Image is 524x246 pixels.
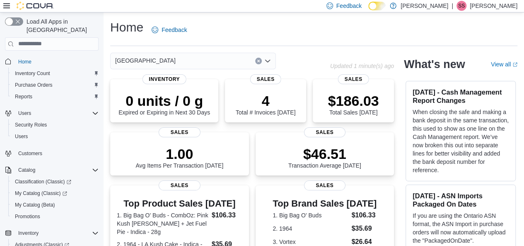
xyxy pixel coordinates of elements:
[12,177,99,187] span: Classification (Classic)
[15,149,46,158] a: Customers
[15,190,67,197] span: My Catalog (Classic)
[12,132,31,141] a: Users
[162,26,187,34] span: Feedback
[15,165,99,175] span: Catalog
[135,146,223,162] p: 1.00
[338,74,369,84] span: Sales
[142,74,186,84] span: Inventory
[250,74,281,84] span: Sales
[110,19,143,36] h1: Home
[118,93,210,109] p: 0 units / 0 g
[351,210,377,220] dd: $106.33
[8,199,102,211] button: My Catalog (Beta)
[135,146,223,169] div: Avg Items Per Transaction [DATE]
[15,228,99,238] span: Inventory
[288,146,361,169] div: Transaction Average [DATE]
[159,127,200,137] span: Sales
[17,2,54,10] img: Cova
[117,211,208,236] dt: 1. Big Bag O' Buds - CombOz: Pink Kush [PERSON_NAME] + Jet Fuel Pie - Indica - 28g
[12,177,75,187] a: Classification (Classic)
[328,93,379,116] div: Total Sales [DATE]
[8,188,102,199] a: My Catalog (Classic)
[12,80,56,90] a: Purchase Orders
[148,22,190,38] a: Feedback
[470,1,517,11] p: [PERSON_NAME]
[15,122,47,128] span: Security Roles
[458,1,465,11] span: SS
[273,238,348,246] dt: 3. Vortex
[15,108,99,118] span: Users
[12,212,99,222] span: Promotions
[12,80,99,90] span: Purchase Orders
[115,56,176,66] span: [GEOGRAPHIC_DATA]
[351,224,377,234] dd: $35.69
[12,200,58,210] a: My Catalog (Beta)
[273,224,348,233] dt: 2. 1964
[159,180,200,190] span: Sales
[212,210,242,220] dd: $106.33
[512,62,517,67] svg: External link
[12,120,99,130] span: Security Roles
[18,58,31,65] span: Home
[491,61,517,68] a: View allExternal link
[401,1,448,11] p: [PERSON_NAME]
[15,82,53,88] span: Purchase Orders
[15,108,34,118] button: Users
[15,148,99,158] span: Customers
[15,57,35,67] a: Home
[12,200,99,210] span: My Catalog (Beta)
[8,79,102,91] button: Purchase Orders
[413,212,509,245] p: If you are using the Ontario ASN format, the ASN Import in purchase orders will now automatically...
[273,199,377,209] h3: Top Brand Sales [DATE]
[236,93,295,116] div: Total # Invoices [DATE]
[12,92,36,102] a: Reports
[368,2,386,10] input: Dark Mode
[8,176,102,188] a: Classification (Classic)
[255,58,262,64] button: Clear input
[368,10,369,11] span: Dark Mode
[12,68,99,78] span: Inventory Count
[12,132,99,141] span: Users
[456,1,466,11] div: Samuel Somos
[452,1,453,11] p: |
[288,146,361,162] p: $46.51
[12,68,53,78] a: Inventory Count
[2,107,102,119] button: Users
[12,188,70,198] a: My Catalog (Classic)
[12,92,99,102] span: Reports
[328,93,379,109] p: $186.03
[15,178,71,185] span: Classification (Classic)
[2,147,102,159] button: Customers
[264,58,271,64] button: Open list of options
[236,93,295,109] p: 4
[413,108,509,174] p: When closing the safe and making a bank deposit in the same transaction, this used to show as one...
[18,110,31,117] span: Users
[15,228,42,238] button: Inventory
[8,68,102,79] button: Inventory Count
[15,93,32,100] span: Reports
[18,167,35,173] span: Catalog
[330,63,394,69] p: Updated 1 minute(s) ago
[15,202,55,208] span: My Catalog (Beta)
[273,211,348,219] dt: 1. Big Bag O' Buds
[117,199,242,209] h3: Top Product Sales [DATE]
[12,120,50,130] a: Security Roles
[8,131,102,142] button: Users
[18,150,42,157] span: Customers
[15,56,99,67] span: Home
[8,211,102,222] button: Promotions
[15,133,28,140] span: Users
[2,164,102,176] button: Catalog
[8,119,102,131] button: Security Roles
[18,230,39,236] span: Inventory
[404,58,465,71] h2: What's new
[2,56,102,68] button: Home
[304,127,345,137] span: Sales
[23,17,99,34] span: Load All Apps in [GEOGRAPHIC_DATA]
[304,180,345,190] span: Sales
[15,165,39,175] button: Catalog
[8,91,102,102] button: Reports
[118,93,210,116] div: Expired or Expiring in Next 30 Days
[413,192,509,208] h3: [DATE] - ASN Imports Packaged On Dates
[12,188,99,198] span: My Catalog (Classic)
